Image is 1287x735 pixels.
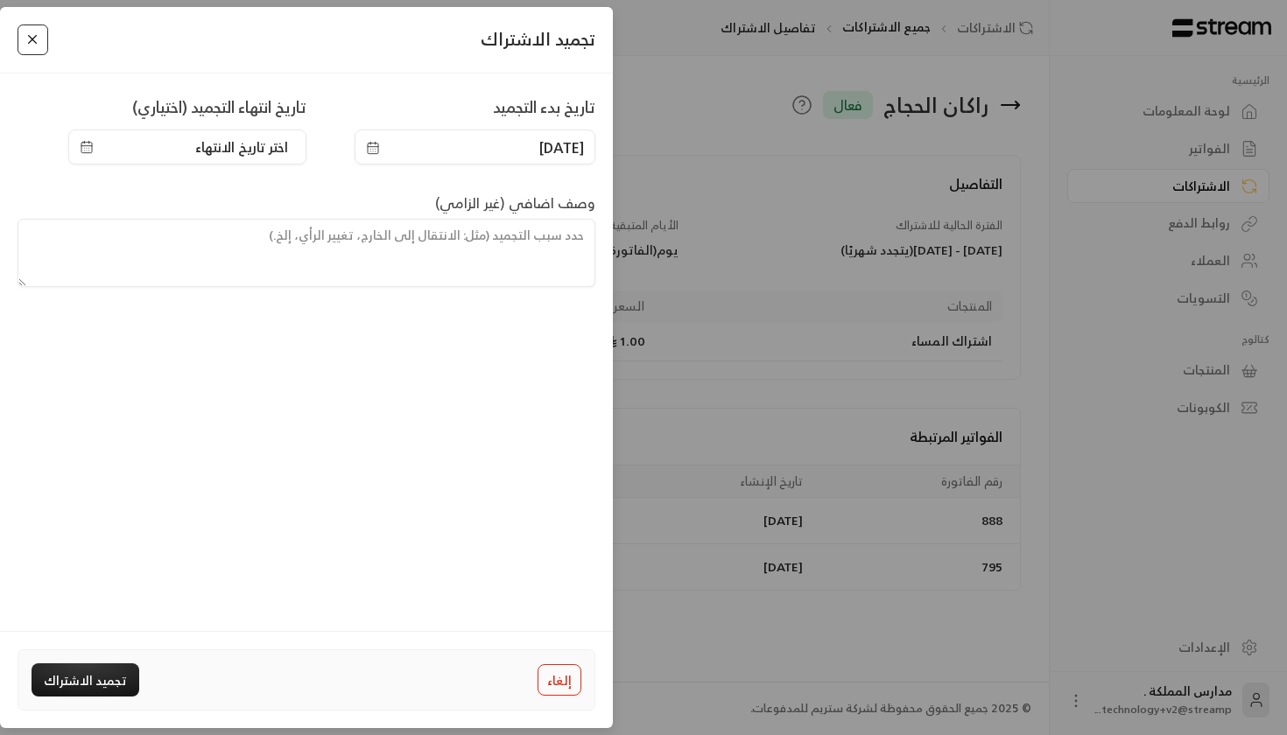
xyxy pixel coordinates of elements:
[493,94,595,119] label: تاريخ بدء التجميد
[481,24,595,54] span: تجميد الاشتراك
[538,664,581,696] button: إلغاء
[32,663,139,696] button: تجميد الاشتراك
[539,137,584,158] span: [DATE]
[18,24,48,55] button: Close
[435,190,595,215] span: وصف اضافي (غير الزامي)
[195,136,288,157] span: اختر تاريخ الانتهاء
[132,94,306,119] label: تاريخ انتهاء التجميد (اختياري)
